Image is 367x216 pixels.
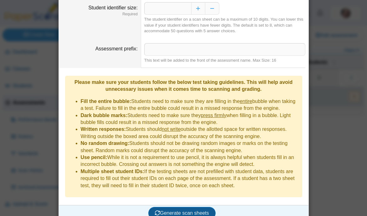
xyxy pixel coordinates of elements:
div: The student identifier on a scan sheet can be a maximum of 10 digits. You can lower this value if... [144,17,305,34]
dfn: Required [62,12,138,17]
li: Students need to make sure they when filling in a bubble. Light bubble fills could result in a mi... [81,112,299,126]
b: Dark bubble marks: [81,113,127,118]
u: entire [240,99,252,104]
u: not write [162,126,181,132]
b: Written responses: [81,126,126,132]
b: Use pencil: [81,155,107,160]
li: If the testing sheets are not prefilled with student data, students are required to fill out thei... [81,168,299,189]
b: Please make sure your students follow the below test taking guidelines. This will help avoid unne... [74,80,293,92]
b: No random drawing: [81,141,130,146]
u: press firmly [201,113,227,118]
label: Student identifier size [88,5,137,10]
div: This text will be added to the front of the assessment name. Max Size: 16 [144,58,305,63]
li: While it is not a requirement to use pencil, it is always helpful when students fill in an incorr... [81,154,299,168]
b: Multiple sheet student IDs: [81,169,145,174]
b: Fill the entire bubble: [81,99,131,104]
span: Generate scan sheets [155,210,209,216]
button: Increase [191,2,205,15]
label: Assessment prefix [95,46,138,51]
li: Students should outside the allotted space for written responses. Writing outside the boxed area ... [81,126,299,140]
li: Students need to make sure they are filling in the bubble when taking a test. Failure to fill in ... [81,98,299,112]
button: Decrease [205,2,219,15]
li: Students should not be drawing random images or marks on the testing sheet. Random marks could di... [81,140,299,154]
